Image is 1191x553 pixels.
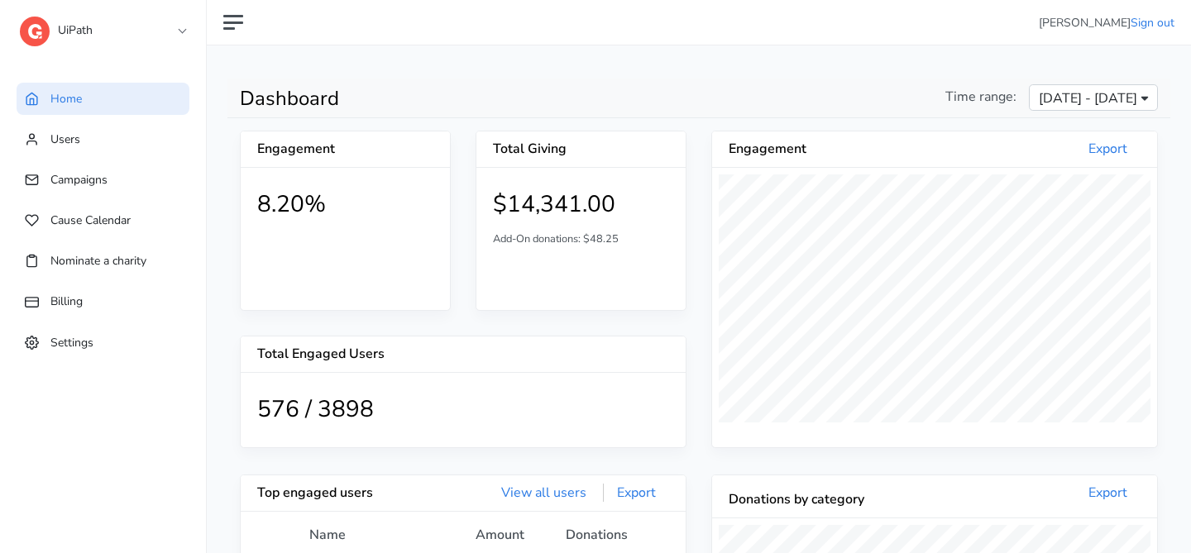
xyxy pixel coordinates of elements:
[945,87,1016,107] span: Time range:
[1075,484,1141,502] a: Export
[50,212,131,228] span: Cause Calendar
[729,492,935,508] h5: Donations by category
[17,204,189,236] a: Cause Calendar
[17,164,189,196] a: Campaigns
[17,123,189,155] a: Users
[50,172,108,188] span: Campaigns
[493,141,581,157] h5: Total Giving
[257,141,346,157] h5: Engagement
[50,293,83,309] span: Billing
[17,83,189,115] a: Home
[50,131,80,147] span: Users
[20,17,50,46] img: logo-dashboard-4662da770dd4bea1a8774357aa970c5cb092b4650ab114813ae74da458e76571.svg
[1039,14,1174,31] li: [PERSON_NAME]
[1131,15,1174,31] a: Sign out
[729,141,935,157] h5: Engagement
[257,485,463,501] h5: Top engaged users
[50,334,93,350] span: Settings
[603,484,669,502] a: Export
[493,191,669,219] h1: $14,341.00
[488,484,600,502] a: View all users
[1039,88,1137,108] span: [DATE] - [DATE]
[257,191,433,219] h1: 8.20%
[20,12,185,41] a: UiPath
[257,396,669,424] h1: 576 / 3898
[50,91,82,107] span: Home
[493,231,669,247] p: Add-On donations: $48.25
[17,327,189,359] a: Settings
[50,253,146,269] span: Nominate a charity
[1075,140,1141,158] a: Export
[17,245,189,277] a: Nominate a charity
[17,285,189,317] a: Billing
[257,346,463,362] h5: Total Engaged Users
[240,87,686,111] h1: Dashboard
